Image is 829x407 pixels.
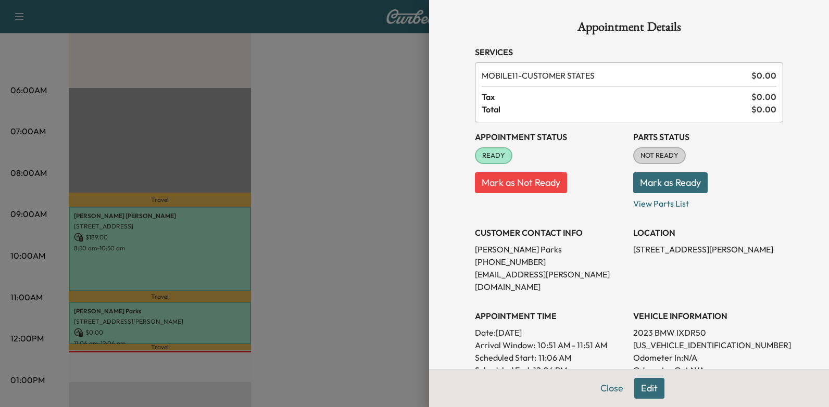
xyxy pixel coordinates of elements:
p: Arrival Window: [475,339,625,351]
h3: VEHICLE INFORMATION [633,310,783,322]
span: Tax [482,91,751,103]
button: Close [594,378,630,399]
p: Odometer Out: N/A [633,364,783,376]
p: 2023 BMW IXDR50 [633,326,783,339]
span: $ 0.00 [751,69,776,82]
p: Date: [DATE] [475,326,625,339]
span: $ 0.00 [751,91,776,103]
button: Edit [634,378,664,399]
h3: Parts Status [633,131,783,143]
span: Total [482,103,751,116]
span: $ 0.00 [751,103,776,116]
p: Scheduled End: [475,364,531,376]
h3: Appointment Status [475,131,625,143]
span: READY [476,150,511,161]
p: View Parts List [633,193,783,210]
h3: LOCATION [633,226,783,239]
p: 12:06 PM [533,364,567,376]
p: 11:06 AM [538,351,571,364]
h3: APPOINTMENT TIME [475,310,625,322]
span: 10:51 AM - 11:51 AM [537,339,607,351]
button: Mark as Not Ready [475,172,567,193]
span: NOT READY [634,150,685,161]
h3: CUSTOMER CONTACT INFO [475,226,625,239]
p: [EMAIL_ADDRESS][PERSON_NAME][DOMAIN_NAME] [475,268,625,293]
p: [US_VEHICLE_IDENTIFICATION_NUMBER] [633,339,783,351]
p: [PHONE_NUMBER] [475,256,625,268]
h1: Appointment Details [475,21,783,37]
button: Mark as Ready [633,172,708,193]
h3: Services [475,46,783,58]
p: Scheduled Start: [475,351,536,364]
p: [PERSON_NAME] Parks [475,243,625,256]
p: Odometer In: N/A [633,351,783,364]
span: CUSTOMER STATES [482,69,747,82]
p: [STREET_ADDRESS][PERSON_NAME] [633,243,783,256]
